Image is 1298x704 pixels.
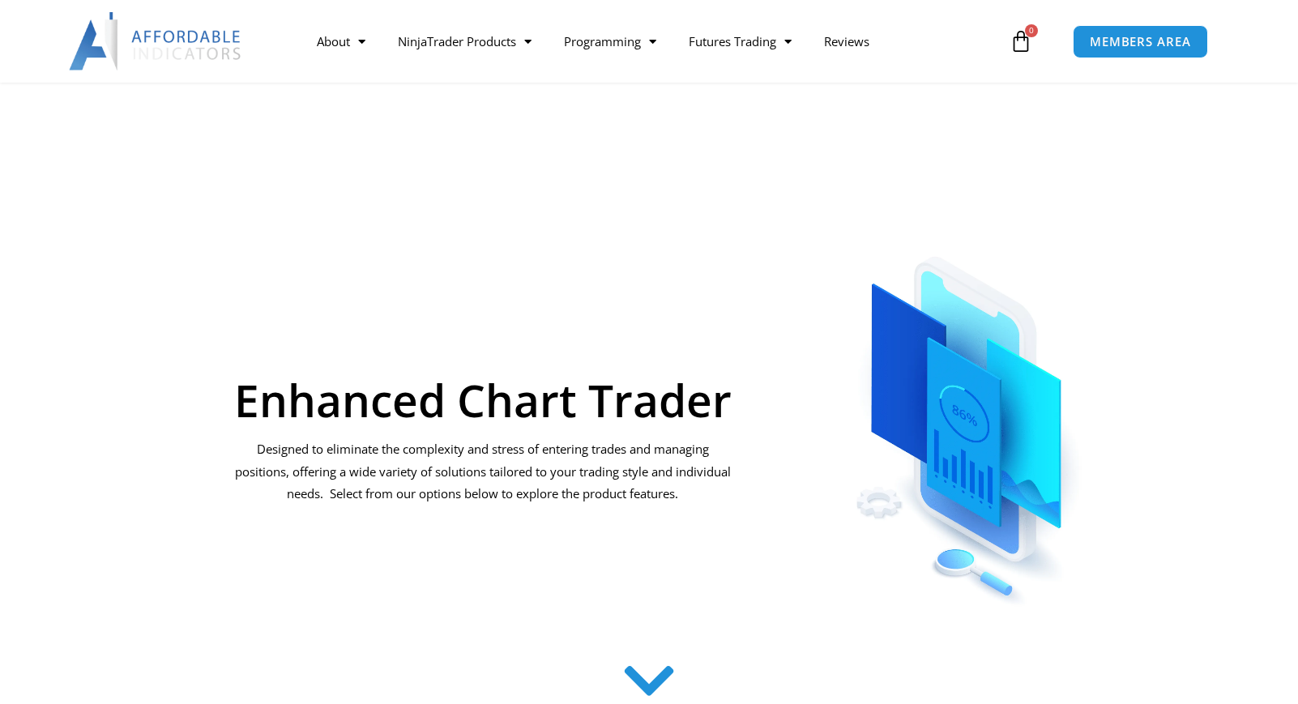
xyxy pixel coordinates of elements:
img: LogoAI | Affordable Indicators – NinjaTrader [69,12,243,70]
a: Futures Trading [672,23,808,60]
p: Designed to eliminate the complexity and stress of entering trades and managing positions, offeri... [233,438,733,506]
span: MEMBERS AREA [1090,36,1191,48]
nav: Menu [301,23,1006,60]
a: Reviews [808,23,886,60]
h1: Enhanced Chart Trader [233,378,733,422]
img: ChartTrader | Affordable Indicators – NinjaTrader [803,217,1134,612]
a: MEMBERS AREA [1073,25,1208,58]
a: 0 [985,18,1057,65]
a: About [301,23,382,60]
a: NinjaTrader Products [382,23,548,60]
a: Programming [548,23,672,60]
span: 0 [1025,24,1038,37]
